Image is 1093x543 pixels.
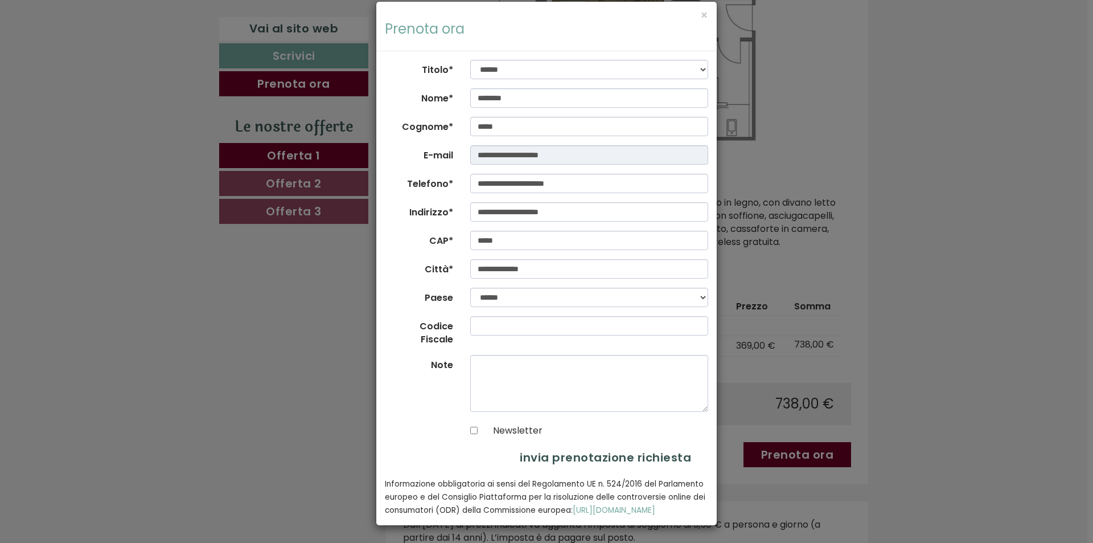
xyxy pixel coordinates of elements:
button: Invia [384,295,449,320]
label: Cognome* [376,117,462,134]
h3: Prenota ora [385,22,708,36]
label: Città* [376,259,462,276]
label: Newsletter [482,424,543,438]
label: Codice Fiscale [376,316,462,346]
small: Informazione obbligatoria ai sensi del Regolamento UE n. 524/2016 del Parlamento europeo e del Co... [385,479,705,516]
button: invia prenotazione richiesta [503,446,708,469]
label: E-mail [376,145,462,162]
a: [URL][DOMAIN_NAME] [573,505,655,516]
label: Nome* [376,88,462,105]
div: lunedì [202,9,247,28]
div: Hotel Goldene Rose [17,33,187,42]
button: × [700,9,708,21]
label: Note [376,355,462,372]
label: Titolo* [376,60,462,77]
label: Telefono* [376,174,462,191]
small: 14:22 [17,55,187,63]
div: Buon giorno, come possiamo aiutarla? [9,31,193,66]
label: Paese [376,288,462,305]
label: Indirizzo* [376,202,462,219]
